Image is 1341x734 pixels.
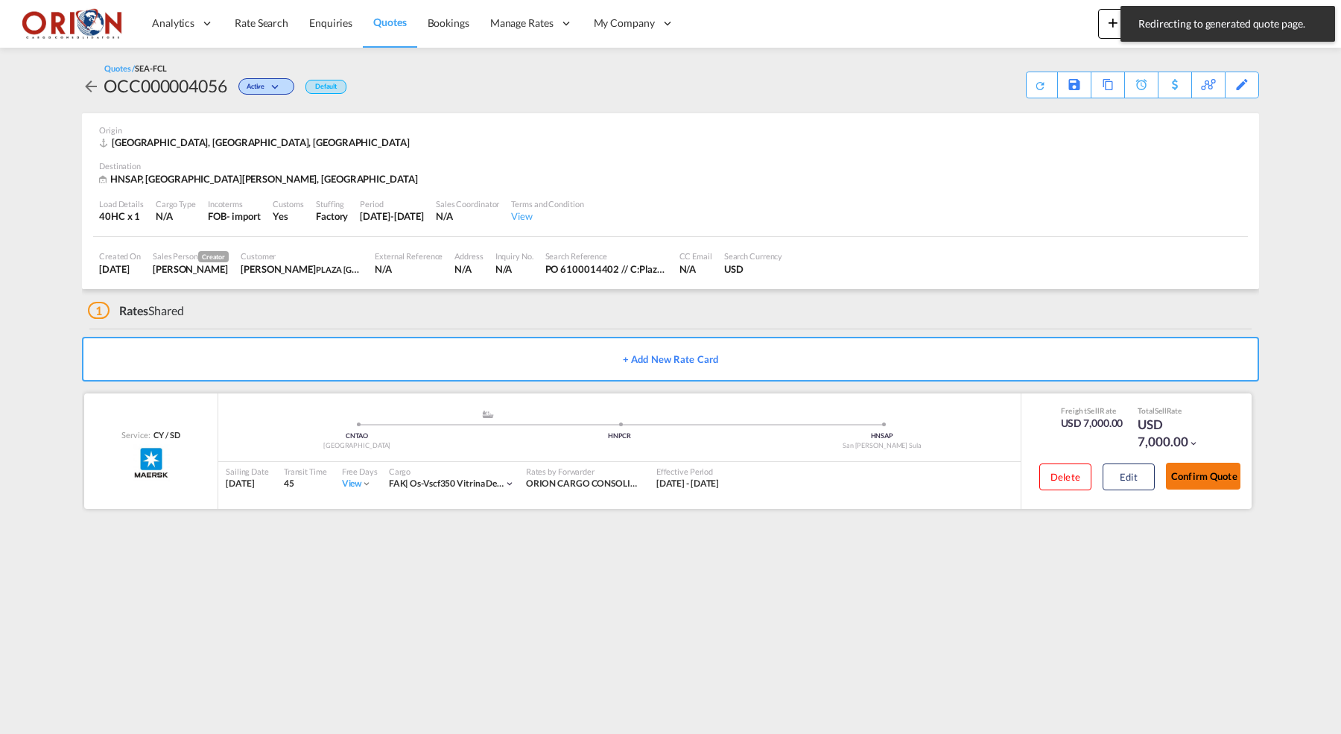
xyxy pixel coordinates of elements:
[495,262,533,276] div: N/A
[679,262,712,276] div: N/A
[238,78,294,95] div: Change Status Here
[375,262,443,276] div: N/A
[241,262,363,276] div: AHMAD YOUSEFF
[1061,416,1123,431] div: USD 7,000.00
[247,82,268,96] span: Active
[1061,405,1123,416] div: Freight Rate
[1155,406,1167,415] span: Sell
[133,444,170,481] img: MAERSK LINE
[389,478,410,489] span: FAK
[153,262,229,276] div: Pablo Lardizabal
[227,74,298,98] div: Change Status Here
[104,74,227,98] div: OCC000004056
[99,250,141,262] div: Created On
[1058,72,1091,98] div: Save As Template
[1098,9,1166,39] button: icon-plus 400-fgNewicon-chevron-down
[526,478,641,490] div: ORION CARGO CONSOLIDATORS S. R. L. DE C. V.
[1034,72,1050,92] div: Quote PDF is not available at this time
[479,411,497,418] md-icon: assets/icons/custom/ship-fill.svg
[208,198,261,209] div: Incoterms
[226,466,269,477] div: Sailing Date
[360,209,424,223] div: 31 Aug 2025
[526,466,641,477] div: Rates by Forwarder
[316,209,348,223] div: Factory Stuffing
[373,16,406,28] span: Quotes
[82,74,104,98] div: icon-arrow-left
[316,198,348,209] div: Stuffing
[226,478,269,490] div: [DATE]
[309,16,352,29] span: Enquiries
[99,124,1242,136] div: Origin
[152,16,194,31] span: Analytics
[504,478,515,489] md-icon: icon-chevron-down
[153,250,229,262] div: Sales Person
[1138,405,1212,416] div: Total Rate
[454,262,483,276] div: N/A
[112,136,410,148] span: [GEOGRAPHIC_DATA], [GEOGRAPHIC_DATA], [GEOGRAPHIC_DATA]
[1034,80,1046,92] md-icon: icon-refresh
[150,429,180,440] div: CY / SD
[1138,416,1212,452] div: USD 7,000.00
[454,250,483,262] div: Address
[342,466,378,477] div: Free Days
[360,198,424,209] div: Period
[88,303,184,319] div: Shared
[99,198,144,209] div: Load Details
[273,198,304,209] div: Customs
[305,80,346,94] div: Default
[375,250,443,262] div: External Reference
[99,209,144,223] div: 40HC x 1
[1103,464,1155,490] button: Edit
[724,250,783,262] div: Search Currency
[1039,464,1091,490] button: Delete
[361,478,372,489] md-icon: icon-chevron-down
[428,16,469,29] span: Bookings
[495,250,533,262] div: Inquiry No.
[656,466,720,477] div: Effective Period
[511,209,583,223] div: View
[656,478,720,489] span: [DATE] - [DATE]
[99,160,1242,171] div: Destination
[526,478,723,489] span: ORION CARGO CONSOLIDATORS S. R. L. DE C. V.
[119,303,149,317] span: Rates
[82,337,1259,382] button: + Add New Rate Card
[99,172,421,186] div: HNSAP, San Pedro Sula, Americas
[679,250,712,262] div: CC Email
[490,16,554,31] span: Manage Rates
[284,466,327,477] div: Transit Time
[389,466,515,477] div: Cargo
[751,431,1013,441] div: HNSAP
[1134,16,1322,31] span: Redirecting to generated quote page.
[1104,13,1122,31] md-icon: icon-plus 400-fg
[226,431,488,441] div: CNTAO
[342,478,372,490] div: Viewicon-chevron-down
[99,136,413,149] div: CNTAO, Qingdao, Asia Pacific
[316,263,453,275] span: PLAZA [GEOGRAPHIC_DATA] S DE RL
[82,77,100,95] md-icon: icon-arrow-left
[135,63,166,73] span: SEA-FCL
[284,478,327,490] div: 45
[156,209,196,223] div: N/A
[545,250,668,262] div: Search Reference
[241,250,363,262] div: Customer
[656,478,720,490] div: 29 Aug 2025 - 31 Aug 2025
[104,63,167,74] div: Quotes /SEA-FCL
[1104,16,1160,28] span: New
[208,209,226,223] div: FOB
[751,441,1013,451] div: San [PERSON_NAME] Sula
[488,431,750,441] div: HNPCR
[156,198,196,209] div: Cargo Type
[198,251,229,262] span: Creator
[273,209,304,223] div: Yes
[99,262,141,276] div: 29 Aug 2025
[1188,438,1199,449] md-icon: icon-chevron-down
[389,478,504,490] div: os-vscf350 vitrina de 1 puerta, termostato mecanico
[724,262,783,276] div: USD
[226,441,488,451] div: [GEOGRAPHIC_DATA]
[436,198,499,209] div: Sales Coordinator
[1087,406,1100,415] span: Sell
[436,209,499,223] div: N/A
[235,16,288,29] span: Rate Search
[88,302,110,319] span: 1
[22,7,123,40] img: 2c36fa60c4e911ed9fceb5e2556746cc.JPG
